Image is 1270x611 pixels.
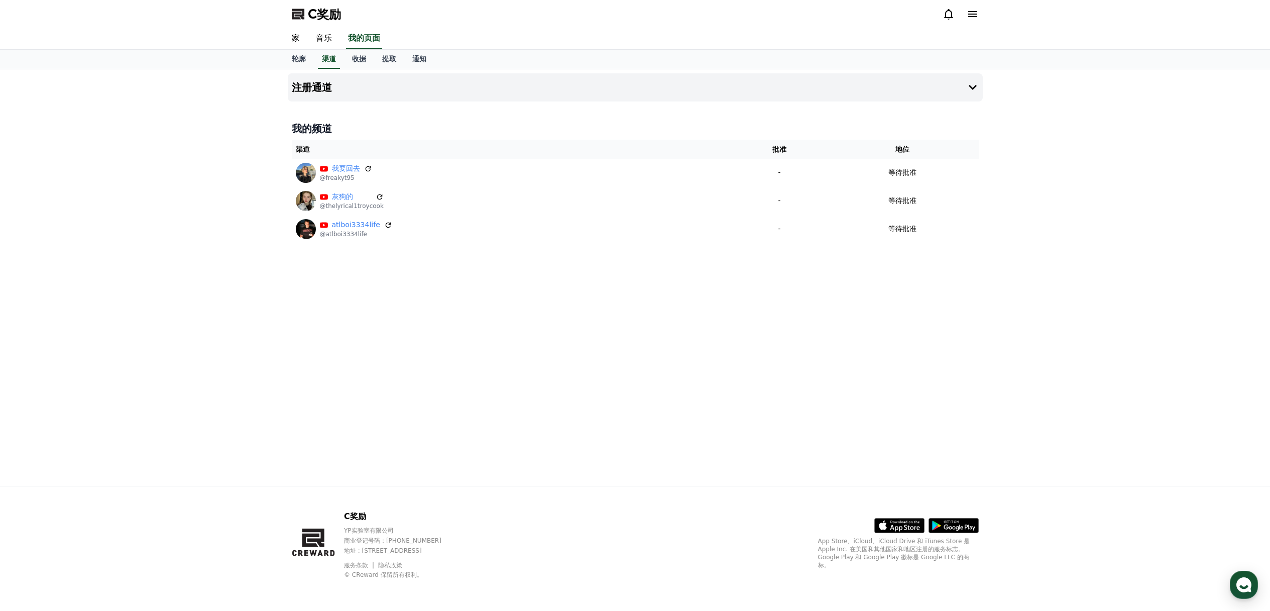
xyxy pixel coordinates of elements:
[320,202,384,210] font: @thelyrical1troycook
[308,28,340,49] a: 音乐
[344,537,441,544] font: 商业登记号码：[PHONE_NUMBER]
[378,562,402,569] a: 隐私政策
[344,562,376,569] a: 服务条款
[292,33,300,43] font: 家
[292,81,332,93] font: 注册通道
[332,164,360,172] font: 我要回去
[320,231,368,238] font: @atlboi3334life
[344,50,374,69] a: 收据
[296,219,316,239] img: atlboi3334life
[292,123,332,135] font: 我的频道
[772,145,786,153] font: 批准
[320,174,355,181] font: @freakyt95
[818,538,970,569] font: App Store、iCloud、iCloud Drive 和 iTunes Store 是 Apple Inc. 在美国和其他国家和地区注册的服务标志。Google Play 和 Google...
[332,163,360,174] a: 我要回去
[296,163,316,183] img: 我要回去
[344,527,394,534] font: YP实验室有限公司
[322,55,336,63] font: 渠道
[292,6,341,22] a: C奖励
[284,28,308,49] a: 家
[348,33,380,43] font: 我的页面
[318,50,340,69] a: 渠道
[778,196,780,205] font: -
[288,73,983,101] button: 注册通道
[332,191,372,202] a: 灰狗的
[332,192,353,200] font: 灰狗的
[316,33,332,43] font: 音乐
[344,512,366,521] font: C奖励
[344,547,422,554] font: 地址 : [STREET_ADDRESS]
[308,7,341,21] font: C奖励
[332,220,380,230] a: atlboi3334life
[778,225,780,233] font: -
[344,571,423,578] font: © CReward 保留所有权利。
[296,145,310,153] font: 渠道
[382,55,396,63] font: 提取
[895,145,909,153] font: 地位
[344,562,368,569] font: 服务条款
[888,196,916,205] font: 等待批准
[374,50,404,69] a: 提取
[346,28,382,49] a: 我的页面
[778,168,780,176] font: -
[332,221,380,229] font: atlboi3334life
[888,168,916,176] font: 等待批准
[888,225,916,233] font: 等待批准
[284,50,314,69] a: 轮廓
[404,50,434,69] a: 通知
[412,55,426,63] font: 通知
[292,55,306,63] font: 轮廓
[352,55,366,63] font: 收据
[296,191,316,211] img: 灰狗的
